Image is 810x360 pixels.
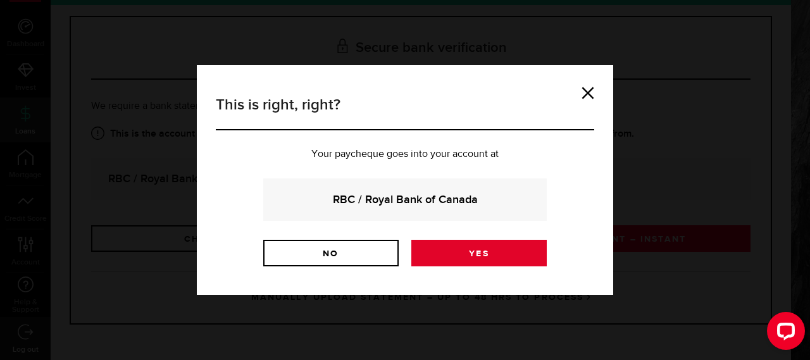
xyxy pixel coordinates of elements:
[411,240,547,266] a: Yes
[216,94,594,130] h3: This is right, right?
[757,307,810,360] iframe: LiveChat chat widget
[216,149,594,159] p: Your paycheque goes into your account at
[263,240,399,266] a: No
[280,191,530,208] strong: RBC / Royal Bank of Canada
